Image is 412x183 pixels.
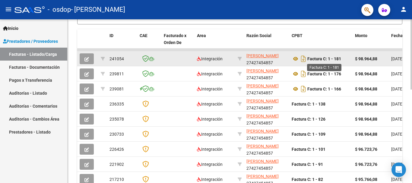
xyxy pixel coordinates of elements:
[292,117,325,121] strong: Factura C: 1 - 126
[391,132,404,137] span: [DATE]
[307,56,341,61] strong: Factura C: 1 - 181
[197,71,223,76] span: Integración
[109,132,124,137] span: 230733
[197,33,206,38] span: Area
[307,71,341,76] strong: Factura C: 1 - 176
[109,71,124,76] span: 239811
[3,25,18,32] span: Inicio
[71,3,125,16] span: - [PERSON_NAME]
[107,29,137,56] datatable-header-cell: ID
[391,102,404,106] span: [DATE]
[246,143,287,156] div: 27427454857
[197,147,223,152] span: Integración
[292,132,325,137] strong: Factura C: 1 - 109
[355,33,367,38] span: Monto
[246,113,287,125] div: 27427454857
[5,6,12,13] mat-icon: menu
[289,29,353,56] datatable-header-cell: CPBT
[292,147,325,152] strong: Factura C: 1 - 101
[292,177,323,182] strong: Factura C: 1 - 82
[246,68,279,73] span: [PERSON_NAME]
[246,144,279,149] span: [PERSON_NAME]
[355,132,377,137] strong: $ 98.964,88
[299,54,307,64] i: Descargar documento
[391,117,404,121] span: [DATE]
[400,6,407,13] mat-icon: person
[391,162,404,167] span: [DATE]
[109,177,124,182] span: 217210
[246,158,287,171] div: 27427454857
[353,29,389,56] datatable-header-cell: Monto
[246,129,279,134] span: [PERSON_NAME]
[164,33,186,45] span: Facturado x Orden De
[109,162,124,167] span: 221902
[109,147,124,152] span: 226426
[299,84,307,94] i: Descargar documento
[246,99,279,103] span: [PERSON_NAME]
[109,33,113,38] span: ID
[355,102,377,106] strong: $ 98.964,88
[391,71,404,76] span: [DATE]
[355,71,377,76] strong: $ 98.964,88
[246,114,279,118] span: [PERSON_NAME]
[197,162,223,167] span: Integración
[246,84,279,88] span: [PERSON_NAME]
[391,147,404,152] span: [DATE]
[292,162,323,167] strong: Factura C: 1 - 91
[355,117,377,121] strong: $ 98.964,88
[197,132,223,137] span: Integración
[355,56,377,61] strong: $ 98.964,88
[197,87,223,91] span: Integración
[195,29,235,56] datatable-header-cell: Area
[197,56,223,61] span: Integración
[197,177,223,182] span: Integración
[391,56,404,61] span: [DATE]
[246,174,279,179] span: [PERSON_NAME]
[307,87,341,91] strong: Factura C: 1 - 166
[355,162,377,167] strong: $ 96.723,76
[391,177,404,182] span: [DATE]
[246,53,279,58] span: [PERSON_NAME]
[246,159,279,164] span: [PERSON_NAME]
[197,117,223,121] span: Integración
[246,98,287,110] div: 27427454857
[48,3,71,16] span: - osdop
[246,83,287,95] div: 27427454857
[246,33,271,38] span: Razón Social
[246,52,287,65] div: 27427454857
[246,68,287,80] div: 27427454857
[391,87,404,91] span: [DATE]
[355,147,377,152] strong: $ 96.723,76
[355,177,377,182] strong: $ 95.766,08
[109,87,124,91] span: 239081
[109,102,124,106] span: 236335
[292,102,325,106] strong: Factura C: 1 - 138
[299,69,307,79] i: Descargar documento
[355,87,377,91] strong: $ 98.964,88
[391,162,406,177] div: Open Intercom Messenger
[109,56,124,61] span: 241054
[161,29,195,56] datatable-header-cell: Facturado x Orden De
[244,29,289,56] datatable-header-cell: Razón Social
[197,102,223,106] span: Integración
[140,33,147,38] span: CAE
[3,38,58,45] span: Prestadores / Proveedores
[109,117,124,121] span: 235078
[137,29,161,56] datatable-header-cell: CAE
[246,128,287,140] div: 27427454857
[292,33,303,38] span: CPBT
